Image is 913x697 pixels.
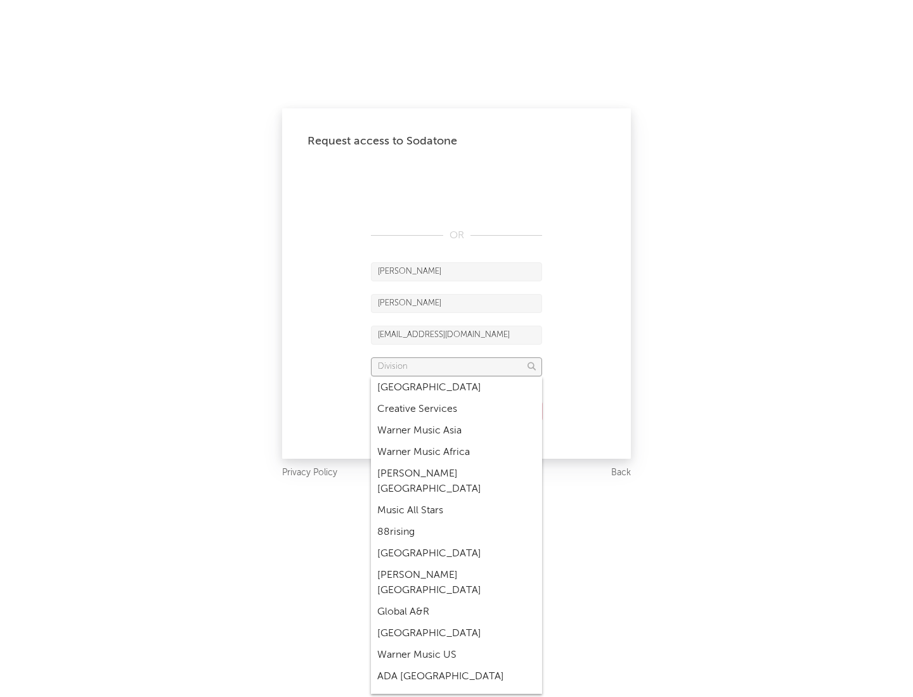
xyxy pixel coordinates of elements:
[371,463,542,500] div: [PERSON_NAME] [GEOGRAPHIC_DATA]
[371,262,542,281] input: First Name
[611,465,631,481] a: Back
[371,543,542,565] div: [GEOGRAPHIC_DATA]
[371,420,542,442] div: Warner Music Asia
[371,442,542,463] div: Warner Music Africa
[371,644,542,666] div: Warner Music US
[371,521,542,543] div: 88rising
[371,623,542,644] div: [GEOGRAPHIC_DATA]
[371,228,542,243] div: OR
[371,500,542,521] div: Music All Stars
[371,666,542,687] div: ADA [GEOGRAPHIC_DATA]
[371,357,542,376] input: Division
[371,399,542,420] div: Creative Services
[371,326,542,345] input: Email
[371,294,542,313] input: Last Name
[282,465,337,481] a: Privacy Policy
[371,565,542,601] div: [PERSON_NAME] [GEOGRAPHIC_DATA]
[371,601,542,623] div: Global A&R
[371,377,542,399] div: [GEOGRAPHIC_DATA]
[308,134,605,149] div: Request access to Sodatone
